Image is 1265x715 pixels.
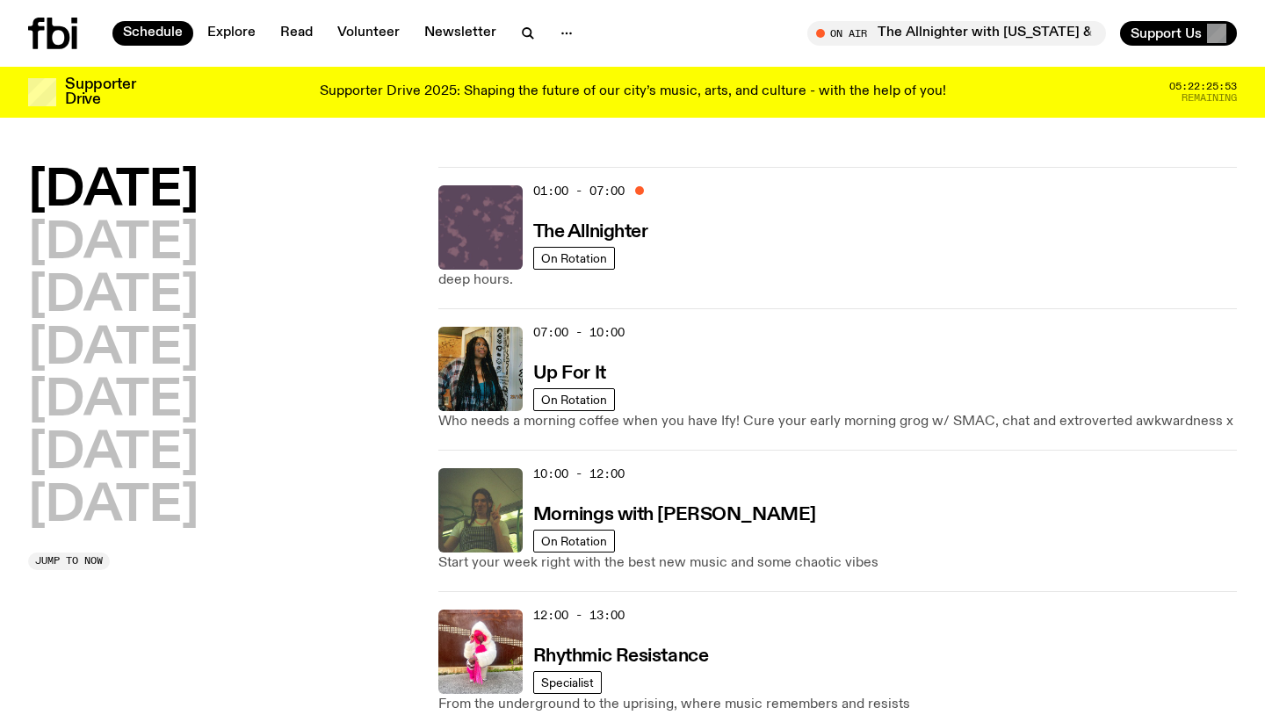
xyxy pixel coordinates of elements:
span: Support Us [1131,25,1202,41]
a: Volunteer [327,21,410,46]
button: [DATE] [28,482,199,531]
button: [DATE] [28,430,199,479]
a: Specialist [533,671,602,694]
p: Start your week right with the best new music and some chaotic vibes [438,552,1237,574]
a: Rhythmic Resistance [533,644,709,666]
img: Ify - a Brown Skin girl with black braided twists, looking up to the side with her tongue stickin... [438,327,523,411]
span: 01:00 - 07:00 [533,183,625,199]
a: On Rotation [533,247,615,270]
span: Specialist [541,675,594,689]
span: On Rotation [541,393,607,406]
img: Attu crouches on gravel in front of a brown wall. They are wearing a white fur coat with a hood, ... [438,610,523,694]
p: Supporter Drive 2025: Shaping the future of our city’s music, arts, and culture - with the help o... [320,84,946,100]
a: Schedule [112,21,193,46]
a: Up For It [533,361,606,383]
a: Explore [197,21,266,46]
span: 05:22:25:53 [1169,82,1237,91]
span: On Rotation [541,534,607,547]
button: On AirThe Allnighter with [US_STATE] & [PERSON_NAME] °❀⋆.ೃ࿔*:･ [807,21,1106,46]
h3: Up For It [533,365,606,383]
button: Jump to now [28,552,110,570]
h3: The Allnighter [533,223,648,242]
button: [DATE] [28,220,199,269]
a: On Rotation [533,530,615,552]
h3: Rhythmic Resistance [533,647,709,666]
span: On Rotation [541,251,607,264]
button: [DATE] [28,272,199,321]
a: The Allnighter [533,220,648,242]
button: [DATE] [28,377,199,426]
h3: Mornings with [PERSON_NAME] [533,506,816,524]
span: 12:00 - 13:00 [533,607,625,624]
span: Remaining [1182,93,1237,103]
p: Who needs a morning coffee when you have Ify! Cure your early morning grog w/ SMAC, chat and extr... [438,411,1237,432]
a: Mornings with [PERSON_NAME] [533,502,816,524]
a: On Rotation [533,388,615,411]
span: 07:00 - 10:00 [533,324,625,341]
h3: Supporter Drive [65,77,135,107]
span: 10:00 - 12:00 [533,466,625,482]
a: Newsletter [414,21,507,46]
p: deep hours. [438,270,1237,291]
p: From the underground to the uprising, where music remembers and resists [438,694,1237,715]
button: [DATE] [28,167,199,216]
button: [DATE] [28,325,199,374]
a: Read [270,21,323,46]
span: Jump to now [35,556,103,566]
button: Support Us [1120,21,1237,46]
img: Jim Kretschmer in a really cute outfit with cute braids, standing on a train holding up a peace s... [438,468,523,552]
